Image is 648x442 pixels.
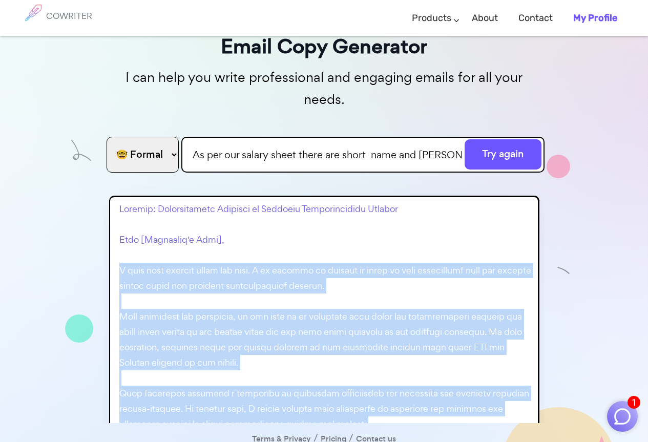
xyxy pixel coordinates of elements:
img: shape [71,140,91,161]
img: shape [547,155,570,178]
input: What's the email about? (name, subject, action, etc) [181,137,545,173]
a: My Profile [573,3,617,33]
button: Try again [465,139,541,170]
img: shape [557,264,570,277]
img: Close chat [613,407,632,426]
h3: Email Copy Generator [104,30,545,62]
img: shape [65,314,93,343]
span: 1 [628,396,640,409]
a: Contact [518,3,553,33]
b: My Profile [573,12,617,24]
p: I can help you write professional and engaging emails for all your needs. [104,67,545,111]
a: Products [412,3,451,33]
button: 1 [607,401,638,432]
a: About [472,3,498,33]
h6: COWRITER [46,11,92,20]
